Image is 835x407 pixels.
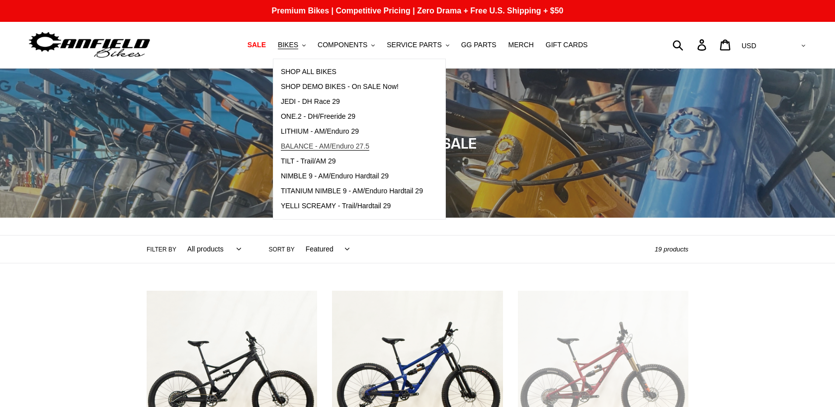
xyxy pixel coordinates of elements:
[281,142,369,151] span: BALANCE - AM/Enduro 27.5
[281,202,391,210] span: YELLI SCREAMY - Trail/Hardtail 29
[456,38,501,52] a: GG PARTS
[273,109,430,124] a: ONE.2 - DH/Freeride 29
[313,38,380,52] button: COMPONENTS
[248,41,266,49] span: SALE
[281,97,340,106] span: JEDI - DH Race 29
[655,245,688,253] span: 19 products
[461,41,497,49] span: GG PARTS
[281,82,399,91] span: SHOP DEMO BIKES - On SALE Now!
[508,41,534,49] span: MERCH
[503,38,539,52] a: MERCH
[273,65,430,80] a: SHOP ALL BIKES
[281,112,355,121] span: ONE.2 - DH/Freeride 29
[281,187,423,195] span: TITANIUM NIMBLE 9 - AM/Enduro Hardtail 29
[269,245,295,254] label: Sort by
[273,124,430,139] a: LITHIUM - AM/Enduro 29
[546,41,588,49] span: GIFT CARDS
[147,245,176,254] label: Filter by
[273,199,430,214] a: YELLI SCREAMY - Trail/Hardtail 29
[281,127,359,136] span: LITHIUM - AM/Enduro 29
[273,80,430,94] a: SHOP DEMO BIKES - On SALE Now!
[273,94,430,109] a: JEDI - DH Race 29
[541,38,593,52] a: GIFT CARDS
[281,172,389,180] span: NIMBLE 9 - AM/Enduro Hardtail 29
[273,139,430,154] a: BALANCE - AM/Enduro 27.5
[281,157,336,165] span: TILT - Trail/AM 29
[273,38,311,52] button: BIKES
[27,29,152,61] img: Canfield Bikes
[678,34,703,56] input: Search
[243,38,271,52] a: SALE
[273,184,430,199] a: TITANIUM NIMBLE 9 - AM/Enduro Hardtail 29
[273,154,430,169] a: TILT - Trail/AM 29
[318,41,367,49] span: COMPONENTS
[278,41,298,49] span: BIKES
[382,38,454,52] button: SERVICE PARTS
[387,41,441,49] span: SERVICE PARTS
[281,68,336,76] span: SHOP ALL BIKES
[273,169,430,184] a: NIMBLE 9 - AM/Enduro Hardtail 29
